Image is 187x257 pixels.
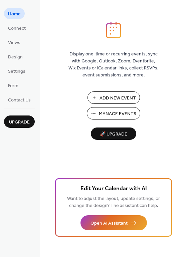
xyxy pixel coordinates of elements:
[99,110,136,117] span: Manage Events
[8,97,31,104] span: Contact Us
[67,194,160,210] span: Want to adjust the layout, update settings, or change the design? The assistant can help.
[4,65,29,76] a: Settings
[8,54,23,61] span: Design
[80,215,147,230] button: Open AI Assistant
[95,130,132,139] span: 🚀 Upgrade
[106,22,121,38] img: logo_icon.svg
[4,94,35,105] a: Contact Us
[8,11,21,18] span: Home
[8,39,20,46] span: Views
[8,25,26,32] span: Connect
[8,82,18,89] span: Form
[4,37,24,48] a: Views
[8,68,25,75] span: Settings
[90,220,128,227] span: Open AI Assistant
[4,115,35,128] button: Upgrade
[68,51,159,79] span: Display one-time or recurring events, sync with Google, Outlook, Zoom, Eventbrite, Wix Events or ...
[91,127,136,140] button: 🚀 Upgrade
[4,22,30,33] a: Connect
[100,95,136,102] span: Add New Event
[87,91,140,104] button: Add New Event
[9,119,30,126] span: Upgrade
[87,107,140,119] button: Manage Events
[4,8,25,19] a: Home
[4,51,27,62] a: Design
[4,80,22,91] a: Form
[80,184,147,194] span: Edit Your Calendar with AI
